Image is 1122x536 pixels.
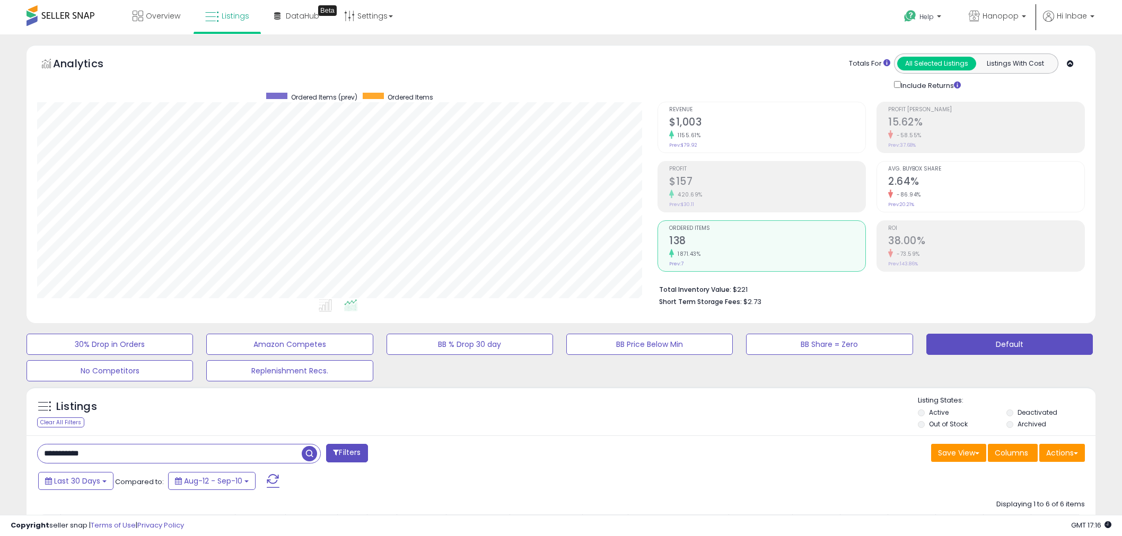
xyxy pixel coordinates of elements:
[888,116,1084,130] h2: 15.62%
[37,417,84,427] div: Clear All Filters
[669,226,865,231] span: Ordered Items
[91,520,136,530] a: Terms of Use
[659,282,1077,295] li: $221
[896,2,952,34] a: Help
[669,235,865,249] h2: 138
[888,261,918,267] small: Prev: 143.86%
[318,5,337,16] div: Tooltip anchor
[669,201,694,208] small: Prev: $30.11
[849,59,890,69] div: Totals For
[1018,419,1046,428] label: Archived
[206,334,373,355] button: Amazon Competes
[888,226,1084,231] span: ROI
[926,334,1093,355] button: Default
[326,444,367,462] button: Filters
[674,250,700,258] small: 1871.43%
[893,191,921,199] small: -86.94%
[146,11,180,21] span: Overview
[137,520,184,530] a: Privacy Policy
[286,11,319,21] span: DataHub
[976,57,1055,70] button: Listings With Cost
[893,131,922,139] small: -58.55%
[996,499,1085,510] div: Displaying 1 to 6 of 6 items
[659,285,731,294] b: Total Inventory Value:
[1057,11,1087,21] span: Hi Inbae
[988,444,1038,462] button: Columns
[56,399,97,414] h5: Listings
[888,201,914,208] small: Prev: 20.21%
[669,175,865,190] h2: $157
[387,334,553,355] button: BB % Drop 30 day
[929,419,968,428] label: Out of Stock
[291,93,357,102] span: Ordered Items (prev)
[888,142,916,148] small: Prev: 37.68%
[929,408,949,417] label: Active
[206,360,373,381] button: Replenishment Recs.
[659,297,742,306] b: Short Term Storage Fees:
[1071,520,1111,530] span: 2025-10-11 17:16 GMT
[897,57,976,70] button: All Selected Listings
[669,261,683,267] small: Prev: 7
[888,235,1084,249] h2: 38.00%
[184,476,242,486] span: Aug-12 - Sep-10
[27,334,193,355] button: 30% Drop in Orders
[669,166,865,172] span: Profit
[669,116,865,130] h2: $1,003
[983,11,1019,21] span: Hanopop
[222,11,249,21] span: Listings
[669,107,865,113] span: Revenue
[669,142,697,148] small: Prev: $79.92
[1039,444,1085,462] button: Actions
[995,448,1028,458] span: Columns
[893,250,920,258] small: -73.59%
[566,334,733,355] button: BB Price Below Min
[674,191,703,199] small: 420.69%
[743,297,761,307] span: $2.73
[674,131,700,139] small: 1155.61%
[115,477,164,487] span: Compared to:
[746,334,913,355] button: BB Share = Zero
[1043,11,1094,34] a: Hi Inbae
[54,476,100,486] span: Last 30 Days
[53,56,124,74] h5: Analytics
[888,166,1084,172] span: Avg. Buybox Share
[919,12,934,21] span: Help
[886,79,974,91] div: Include Returns
[27,360,193,381] button: No Competitors
[1018,408,1057,417] label: Deactivated
[168,472,256,490] button: Aug-12 - Sep-10
[11,520,49,530] strong: Copyright
[904,10,917,23] i: Get Help
[888,107,1084,113] span: Profit [PERSON_NAME]
[388,93,433,102] span: Ordered Items
[11,521,184,531] div: seller snap | |
[918,396,1095,406] p: Listing States:
[38,472,113,490] button: Last 30 Days
[888,175,1084,190] h2: 2.64%
[931,444,986,462] button: Save View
